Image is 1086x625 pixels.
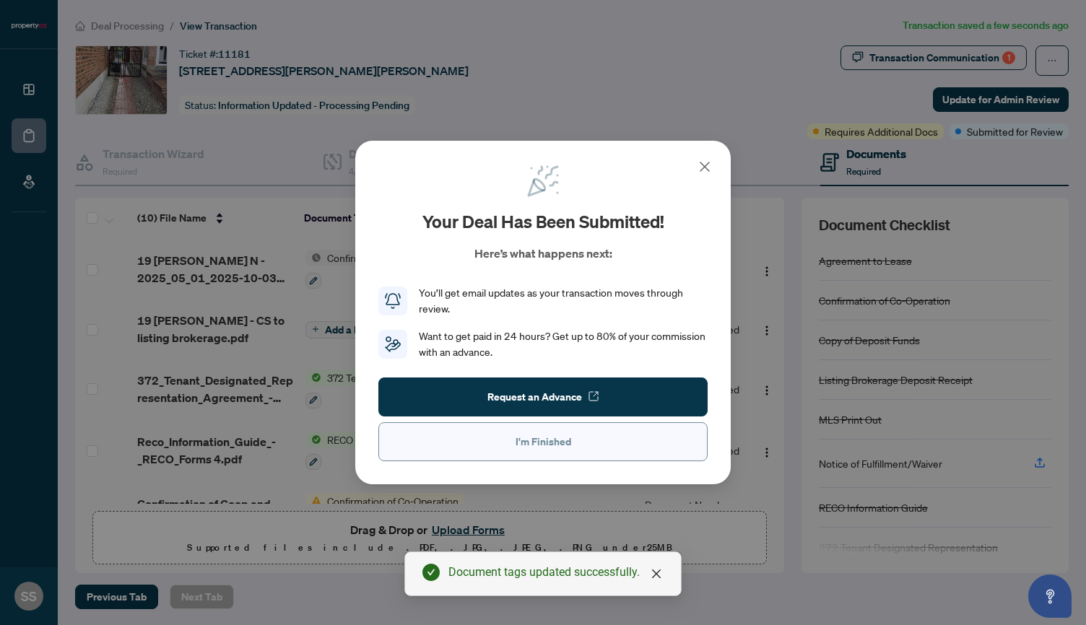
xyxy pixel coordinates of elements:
span: I'm Finished [516,430,571,453]
h2: Your deal has been submitted! [422,210,664,233]
div: Document tags updated successfully. [448,564,664,581]
div: Want to get paid in 24 hours? Get up to 80% of your commission with an advance. [419,328,708,360]
button: I'm Finished [378,422,708,461]
span: close [651,568,662,580]
button: Request an Advance [378,377,708,416]
p: Here’s what happens next: [474,245,612,262]
a: Close [648,566,664,582]
div: You’ll get email updates as your transaction moves through review. [419,285,708,317]
span: check-circle [422,564,440,581]
span: Request an Advance [487,385,582,408]
button: Open asap [1028,574,1072,618]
